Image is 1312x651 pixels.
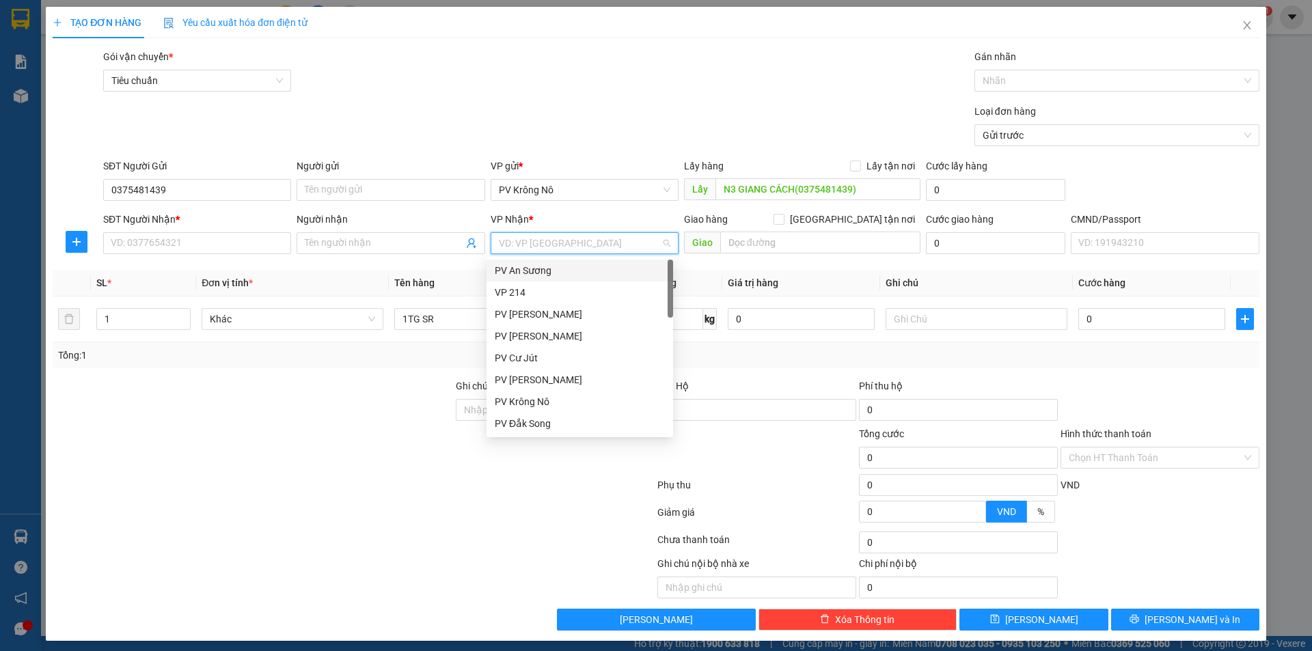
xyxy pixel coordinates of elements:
div: PV Nam Đong [487,369,673,391]
button: save[PERSON_NAME] [959,609,1108,631]
div: PV Krông Nô [487,391,673,413]
button: plus [66,231,87,253]
div: VP 214 [487,281,673,303]
input: VD: Bàn, Ghế [394,308,576,330]
span: Tổng cước [859,428,904,439]
input: Ghi chú đơn hàng [456,399,655,421]
div: PV [PERSON_NAME] [495,372,665,387]
input: Ghi Chú [886,308,1067,330]
button: plus [1236,308,1254,330]
div: PV [PERSON_NAME] [495,307,665,322]
div: PV An Sương [487,260,673,281]
img: icon [163,18,174,29]
label: Ghi chú đơn hàng [456,380,531,391]
label: Cước giao hàng [926,214,994,225]
span: delete [820,614,830,625]
label: Gán nhãn [974,51,1016,62]
span: Đơn vị tính [202,277,253,288]
span: kg [703,308,717,330]
div: Ghi chú nội bộ nhà xe [657,556,856,577]
span: Giao [684,232,720,253]
div: Người nhận [297,212,484,227]
span: Khác [210,309,375,329]
span: Lấy [684,178,715,200]
span: % [1037,506,1044,517]
div: PV Cư Jút [487,347,673,369]
div: Tổng: 1 [58,348,506,363]
div: Phí thu hộ [859,378,1058,399]
span: Lấy hàng [684,161,724,171]
div: Giảm giá [656,505,858,529]
div: PV Đắk Song [495,416,665,431]
label: Loại đơn hàng [974,106,1036,117]
span: plus [53,18,62,27]
div: Người gửi [297,158,484,174]
div: PV [PERSON_NAME] [495,329,665,344]
label: Cước lấy hàng [926,161,987,171]
div: PV Cư Jút [495,350,665,365]
div: PV Đắk Song [487,413,673,434]
span: SL [96,277,107,288]
span: [PERSON_NAME] [1005,612,1078,627]
div: SĐT Người Nhận [103,212,291,227]
div: PV Krông Nô [495,394,665,409]
div: PV An Sương [495,263,665,278]
button: Close [1228,7,1266,45]
div: Phụ thu [656,477,858,501]
span: [PERSON_NAME] [620,612,693,627]
div: SĐT Người Gửi [103,158,291,174]
div: VP 214 [495,285,665,300]
span: Cước hàng [1078,277,1125,288]
span: save [990,614,1000,625]
input: Cước giao hàng [926,232,1065,254]
span: printer [1130,614,1139,625]
button: printer[PERSON_NAME] và In [1111,609,1259,631]
div: PV Đức Xuyên [487,325,673,347]
span: user-add [466,238,477,249]
span: Giá trị hàng [728,277,778,288]
label: Hình thức thanh toán [1061,428,1151,439]
span: [PERSON_NAME] và In [1145,612,1240,627]
span: Tiêu chuẩn [111,70,283,91]
input: 0 [728,308,875,330]
span: Xóa Thông tin [835,612,894,627]
span: VND [1061,480,1080,490]
span: close [1242,20,1253,31]
div: CMND/Passport [1071,212,1259,227]
input: Cước lấy hàng [926,179,1065,201]
span: Thu Hộ [657,380,689,391]
span: PV Krông Nô [499,180,670,200]
div: VP gửi [491,158,679,174]
input: Dọc đường [720,232,920,253]
th: Ghi chú [880,270,1073,296]
span: TẠO ĐƠN HÀNG [53,17,141,28]
input: Dọc đường [715,178,920,200]
span: plus [1237,314,1253,324]
span: Gói vận chuyển [103,51,173,62]
span: plus [66,236,87,247]
div: PV Mang Yang [487,303,673,325]
span: Giao hàng [684,214,728,225]
span: VP Nhận [491,214,529,225]
div: Chưa thanh toán [656,532,858,556]
span: [GEOGRAPHIC_DATA] tận nơi [784,212,920,227]
span: Gửi trước [983,125,1251,146]
span: Lấy tận nơi [861,158,920,174]
div: Chi phí nội bộ [859,556,1058,577]
button: delete [58,308,80,330]
span: VND [997,506,1016,517]
input: Nhập ghi chú [657,577,856,598]
button: [PERSON_NAME] [557,609,756,631]
button: deleteXóa Thông tin [758,609,957,631]
span: Yêu cầu xuất hóa đơn điện tử [163,17,307,28]
span: Tên hàng [394,277,435,288]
